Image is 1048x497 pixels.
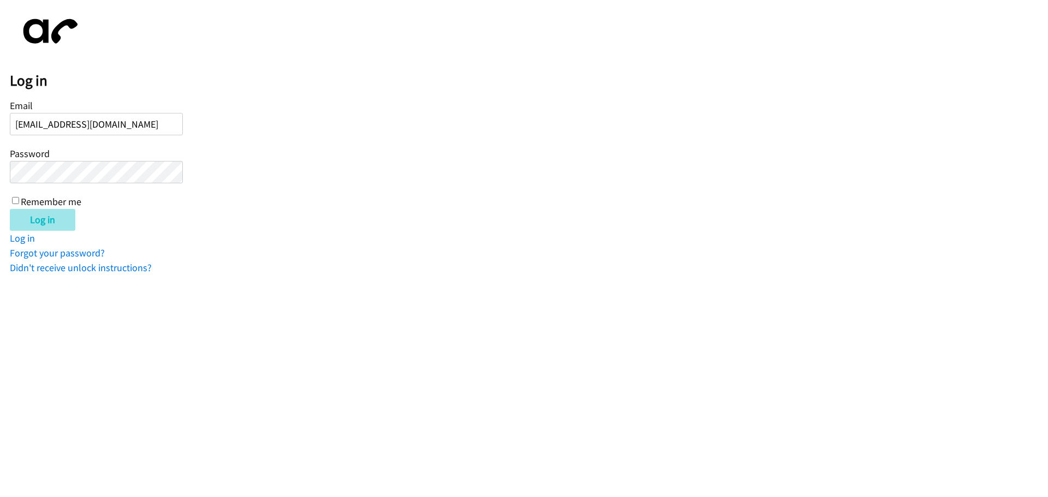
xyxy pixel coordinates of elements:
label: Email [10,99,33,112]
a: Log in [10,232,35,244]
input: Log in [10,209,75,231]
a: Didn't receive unlock instructions? [10,261,152,274]
label: Password [10,147,50,160]
label: Remember me [21,195,81,208]
img: aphone-8a226864a2ddd6a5e75d1ebefc011f4aa8f32683c2d82f3fb0802fe031f96514.svg [10,10,86,53]
a: Forgot your password? [10,247,105,259]
h2: Log in [10,71,1048,90]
